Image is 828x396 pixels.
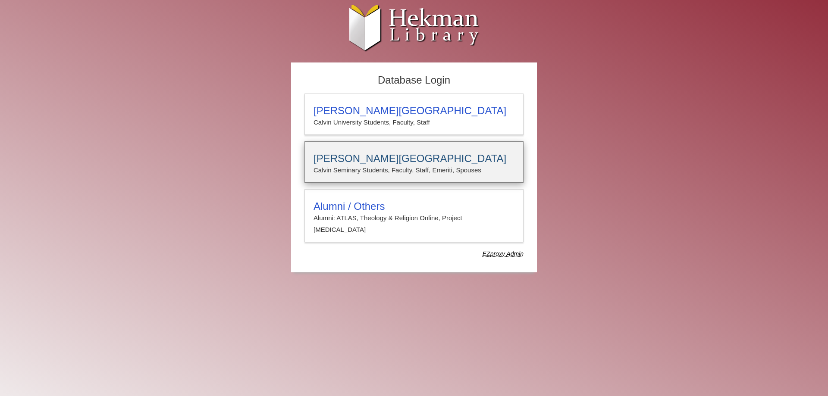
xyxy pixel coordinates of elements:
[314,117,514,128] p: Calvin University Students, Faculty, Staff
[314,105,514,117] h3: [PERSON_NAME][GEOGRAPHIC_DATA]
[300,72,528,89] h2: Database Login
[314,153,514,165] h3: [PERSON_NAME][GEOGRAPHIC_DATA]
[314,212,514,235] p: Alumni: ATLAS, Theology & Religion Online, Project [MEDICAL_DATA]
[314,200,514,235] summary: Alumni / OthersAlumni: ATLAS, Theology & Religion Online, Project [MEDICAL_DATA]
[304,94,524,135] a: [PERSON_NAME][GEOGRAPHIC_DATA]Calvin University Students, Faculty, Staff
[314,200,514,212] h3: Alumni / Others
[483,250,524,257] dfn: Use Alumni login
[304,141,524,183] a: [PERSON_NAME][GEOGRAPHIC_DATA]Calvin Seminary Students, Faculty, Staff, Emeriti, Spouses
[314,165,514,176] p: Calvin Seminary Students, Faculty, Staff, Emeriti, Spouses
